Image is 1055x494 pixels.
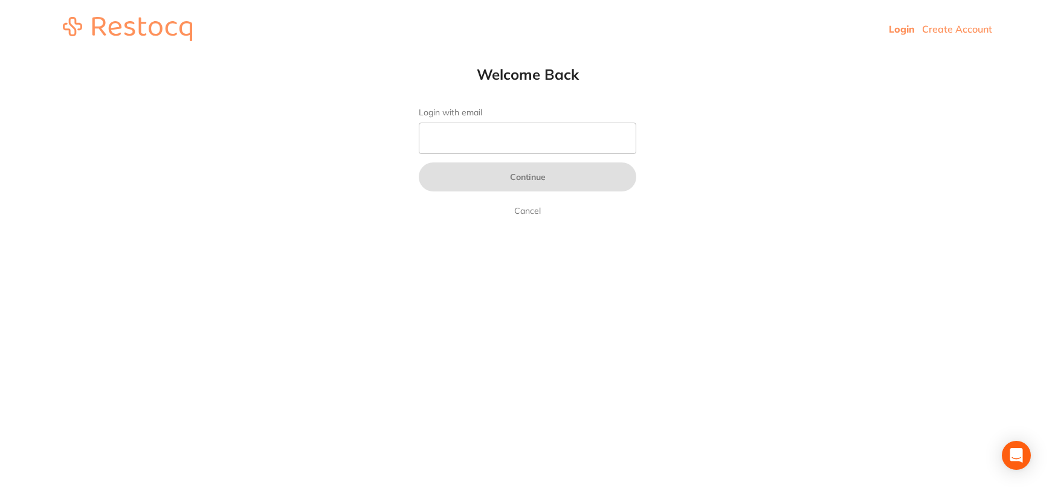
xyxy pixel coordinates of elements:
img: restocq_logo.svg [63,17,192,41]
h1: Welcome Back [395,65,660,83]
a: Cancel [512,204,543,218]
a: Login [889,23,915,35]
div: Open Intercom Messenger [1002,441,1031,470]
a: Create Account [922,23,992,35]
label: Login with email [419,107,636,118]
button: Continue [419,162,636,191]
